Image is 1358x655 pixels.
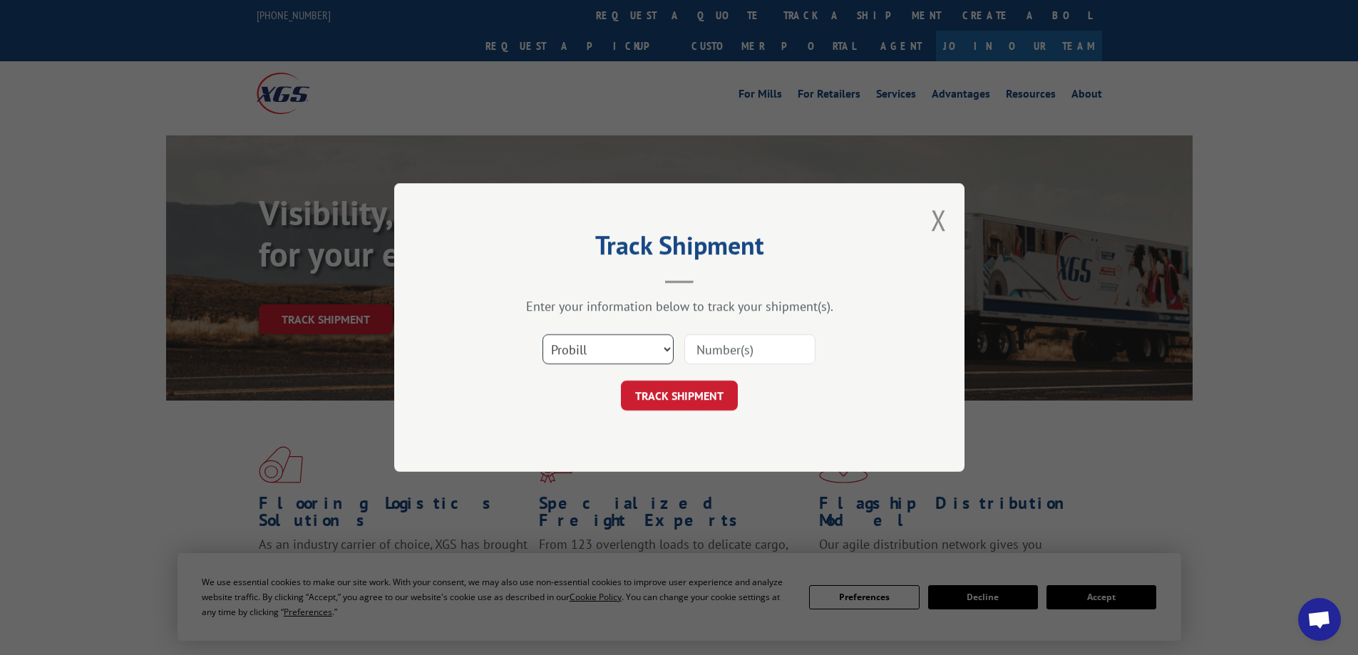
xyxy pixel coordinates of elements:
[931,201,947,239] button: Close modal
[465,235,893,262] h2: Track Shipment
[621,381,738,411] button: TRACK SHIPMENT
[465,298,893,314] div: Enter your information below to track your shipment(s).
[684,334,816,364] input: Number(s)
[1298,598,1341,641] div: Open chat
